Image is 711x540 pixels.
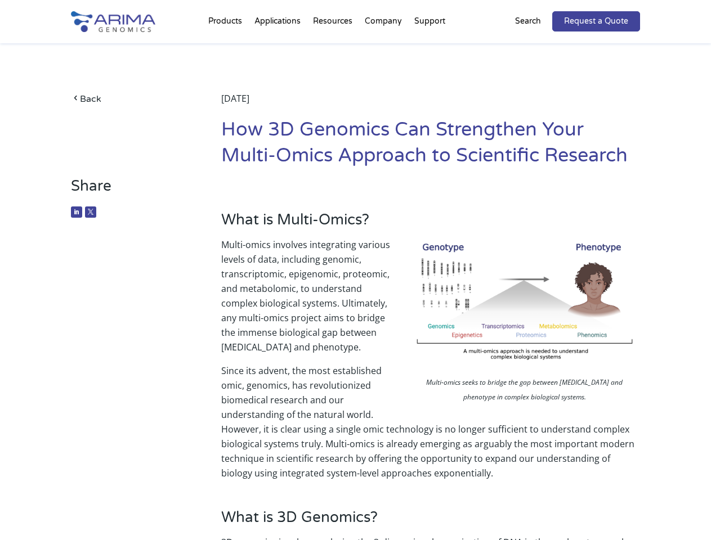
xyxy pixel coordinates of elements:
div: [DATE] [221,91,640,117]
img: Arima-Genomics-logo [71,11,155,32]
h3: What is 3D Genomics? [221,508,640,535]
a: Request a Quote [552,11,640,31]
p: Since its advent, the most established omic, genomics, has revolutionized biomedical research and... [221,363,640,480]
a: Back [71,91,190,106]
p: Multi-omics seeks to bridge the gap between [MEDICAL_DATA] and phenotype in complex biological sy... [409,375,640,407]
h3: Share [71,177,190,204]
h3: What is Multi-Omics? [221,211,640,237]
p: Multi-omics involves integrating various levels of data, including genomic, transcriptomic, epige... [221,237,640,363]
h1: How 3D Genomics Can Strengthen Your Multi-Omics Approach to Scientific Research [221,117,640,177]
p: Search [515,14,541,29]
